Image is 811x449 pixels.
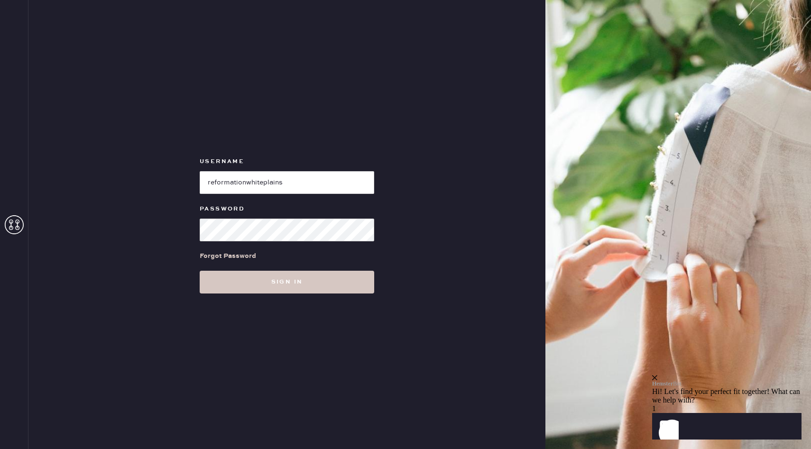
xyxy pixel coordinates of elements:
[200,241,256,271] a: Forgot Password
[200,251,256,261] div: Forgot Password
[200,171,374,194] input: e.g. john@doe.com
[652,317,809,447] iframe: Front Chat
[200,271,374,293] button: Sign in
[200,203,374,215] label: Password
[200,156,374,167] label: Username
